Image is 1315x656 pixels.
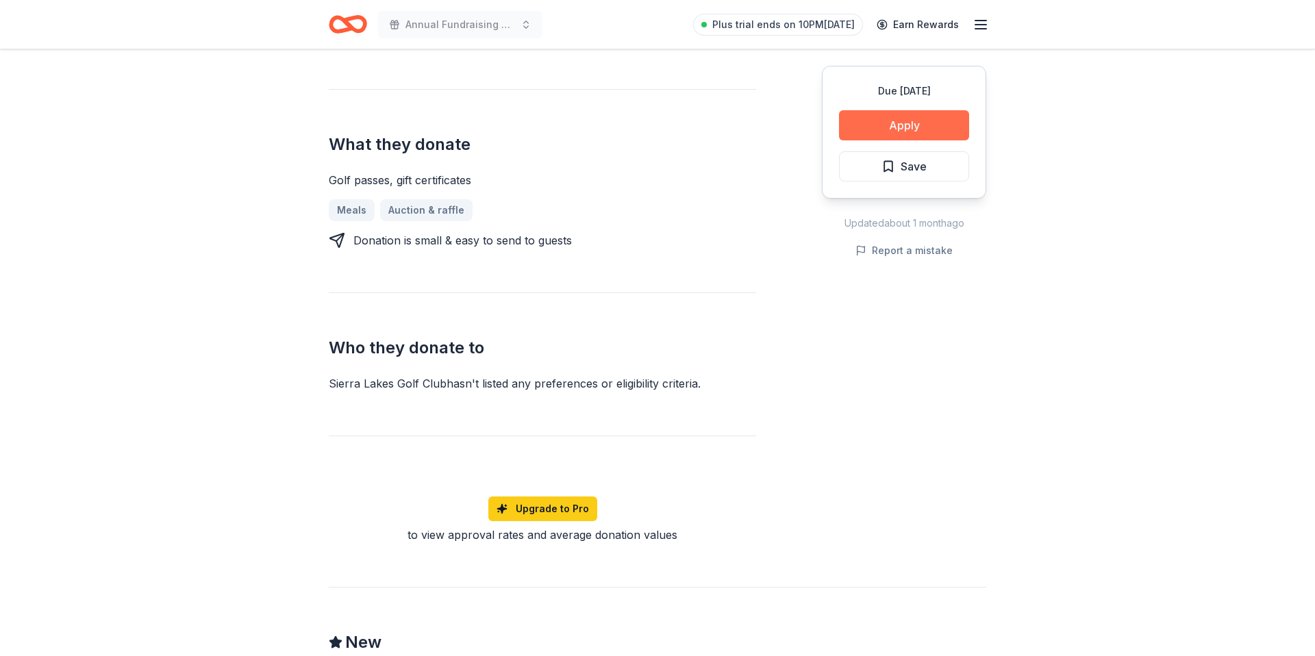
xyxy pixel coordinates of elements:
[868,12,967,37] a: Earn Rewards
[822,215,986,231] div: Updated about 1 month ago
[329,527,756,543] div: to view approval rates and average donation values
[329,375,756,392] div: Sierra Lakes Golf Club hasn ' t listed any preferences or eligibility criteria.
[329,8,367,40] a: Home
[839,110,969,140] button: Apply
[839,83,969,99] div: Due [DATE]
[712,16,855,33] span: Plus trial ends on 10PM[DATE]
[901,157,927,175] span: Save
[693,14,863,36] a: Plus trial ends on 10PM[DATE]
[380,199,473,221] a: Auction & raffle
[855,242,953,259] button: Report a mistake
[405,16,515,33] span: Annual Fundraising Event, Silent Auction, and Raffle
[378,11,542,38] button: Annual Fundraising Event, Silent Auction, and Raffle
[329,337,756,359] h2: Who they donate to
[353,232,572,249] div: Donation is small & easy to send to guests
[329,134,756,155] h2: What they donate
[329,199,375,221] a: Meals
[488,496,597,521] a: Upgrade to Pro
[329,172,756,188] div: Golf passes, gift certificates
[839,151,969,181] button: Save
[345,631,381,653] span: New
